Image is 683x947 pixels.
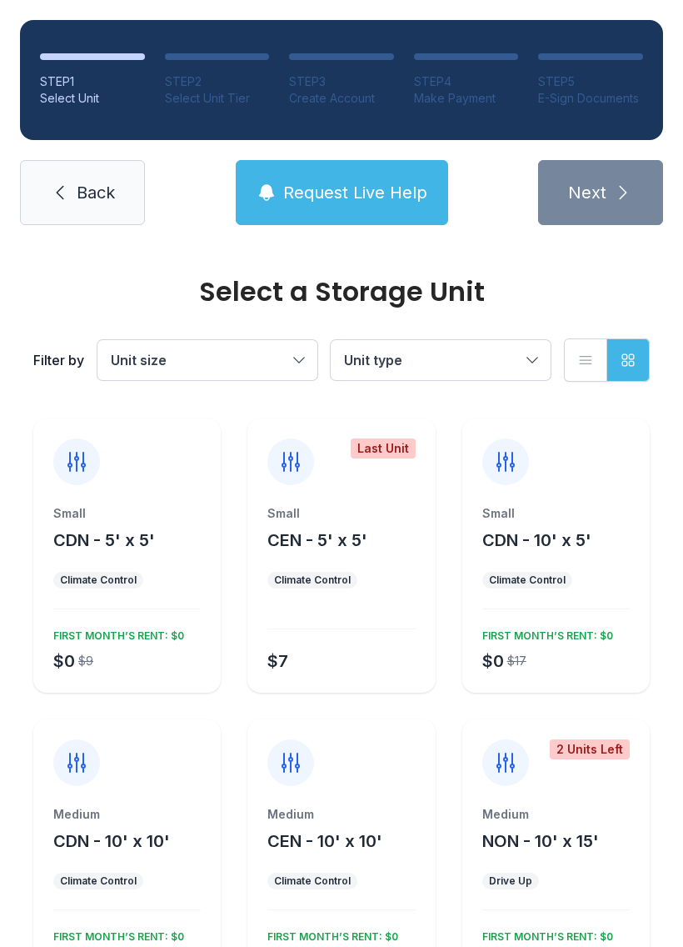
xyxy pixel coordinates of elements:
[550,739,630,759] div: 2 Units Left
[538,73,643,90] div: STEP 5
[77,181,115,204] span: Back
[289,73,394,90] div: STEP 3
[274,874,351,888] div: Climate Control
[53,530,155,550] span: CDN - 5' x 5'
[47,623,184,643] div: FIRST MONTH’S RENT: $0
[47,924,184,944] div: FIRST MONTH’S RENT: $0
[78,653,93,669] div: $9
[53,529,155,552] button: CDN - 5' x 5'
[267,649,288,673] div: $7
[53,829,170,853] button: CDN - 10' x 10'
[274,574,351,587] div: Climate Control
[40,90,145,107] div: Select Unit
[33,350,84,370] div: Filter by
[568,181,606,204] span: Next
[33,278,650,305] div: Select a Storage Unit
[289,90,394,107] div: Create Account
[60,874,137,888] div: Climate Control
[482,829,599,853] button: NON - 10' x 15'
[40,73,145,90] div: STEP 1
[267,530,367,550] span: CEN - 5' x 5'
[482,831,599,851] span: NON - 10' x 15'
[283,181,427,204] span: Request Live Help
[331,340,551,380] button: Unit type
[489,874,532,888] div: Drive Up
[267,806,415,823] div: Medium
[538,90,643,107] div: E-Sign Documents
[165,90,270,107] div: Select Unit Tier
[414,73,519,90] div: STEP 4
[111,352,167,368] span: Unit size
[482,806,630,823] div: Medium
[267,529,367,552] button: CEN - 5' x 5'
[261,924,398,944] div: FIRST MONTH’S RENT: $0
[165,73,270,90] div: STEP 2
[267,505,415,522] div: Small
[507,653,526,669] div: $17
[482,529,591,552] button: CDN - 10' x 5'
[97,340,317,380] button: Unit size
[476,623,613,643] div: FIRST MONTH’S RENT: $0
[53,649,75,673] div: $0
[476,924,613,944] div: FIRST MONTH’S RENT: $0
[482,505,630,522] div: Small
[482,530,591,550] span: CDN - 10' x 5'
[267,831,382,851] span: CEN - 10' x 10'
[53,831,170,851] span: CDN - 10' x 10'
[351,438,416,458] div: Last Unit
[489,574,566,587] div: Climate Control
[60,574,137,587] div: Climate Control
[267,829,382,853] button: CEN - 10' x 10'
[53,505,201,522] div: Small
[344,352,402,368] span: Unit type
[414,90,519,107] div: Make Payment
[482,649,504,673] div: $0
[53,806,201,823] div: Medium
